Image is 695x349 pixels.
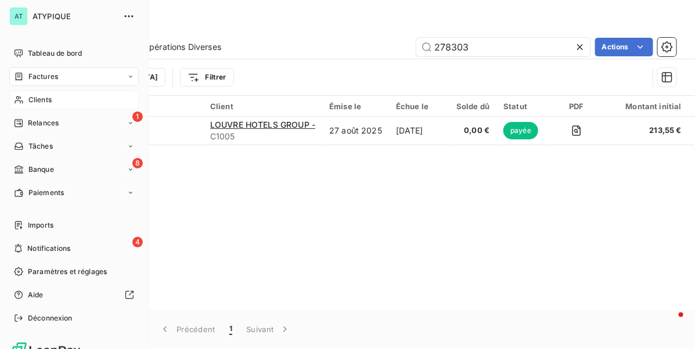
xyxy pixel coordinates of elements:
[503,122,538,139] span: payée
[210,102,315,111] div: Client
[239,317,298,341] button: Suivant
[503,102,541,111] div: Statut
[210,131,315,142] span: C1005
[143,41,221,53] span: Opérations Diverses
[132,158,143,168] span: 8
[28,188,64,198] span: Paiements
[595,38,653,56] button: Actions
[416,38,590,56] input: Rechercher
[28,313,73,323] span: Déconnexion
[132,111,143,122] span: 1
[28,164,54,175] span: Banque
[555,102,597,111] div: PDF
[456,125,489,136] span: 0,00 €
[28,95,52,105] span: Clients
[222,317,239,341] button: 1
[322,117,389,145] td: 27 août 2025
[152,317,222,341] button: Précédent
[210,120,315,129] span: LOUVRE HOTELS GROUP -
[612,125,682,136] span: 213,55 €
[9,7,28,26] div: AT
[28,71,58,82] span: Factures
[28,220,53,231] span: Imports
[9,286,139,304] a: Aide
[180,68,233,87] button: Filtrer
[456,102,489,111] div: Solde dû
[28,290,44,300] span: Aide
[28,267,107,277] span: Paramètres et réglages
[612,102,682,111] div: Montant initial
[656,310,683,337] iframe: Intercom live chat
[28,118,59,128] span: Relances
[389,117,449,145] td: [DATE]
[329,102,382,111] div: Émise le
[132,237,143,247] span: 4
[28,141,53,152] span: Tâches
[28,48,82,59] span: Tableau de bord
[27,243,70,254] span: Notifications
[396,102,442,111] div: Échue le
[33,12,116,21] span: ATYPIQUE
[229,323,232,335] span: 1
